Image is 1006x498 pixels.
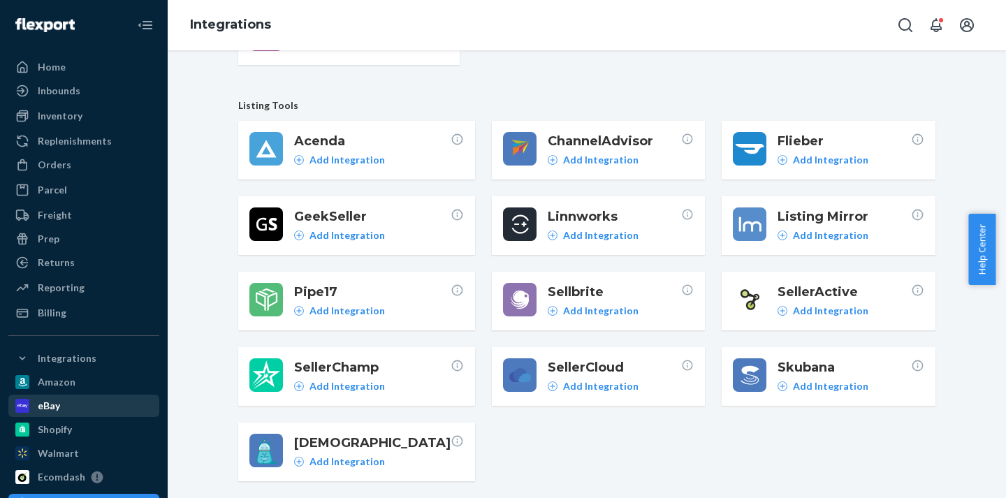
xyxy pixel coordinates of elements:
a: Walmart [8,442,159,464]
div: Freight [38,208,72,222]
div: Returns [38,256,75,270]
a: Add Integration [778,153,868,167]
div: Walmart [38,446,79,460]
p: Add Integration [563,304,639,318]
button: Help Center [968,214,996,285]
a: Shopify [8,418,159,441]
p: Add Integration [309,228,385,242]
a: Freight [8,204,159,226]
div: Home [38,60,66,74]
span: Sellbrite [548,283,681,301]
span: SellerCloud [548,358,681,376]
a: Integrations [190,17,271,32]
a: Add Integration [294,304,385,318]
p: Add Integration [793,153,868,167]
a: Add Integration [778,304,868,318]
div: Integrations [38,351,96,365]
span: [DEMOGRAPHIC_DATA] [294,434,451,452]
span: SellerChamp [294,358,451,376]
p: Add Integration [563,153,639,167]
span: Flieber [778,132,911,150]
span: Linnworks [548,207,681,226]
a: Home [8,56,159,78]
a: eBay [8,395,159,417]
a: Add Integration [778,379,868,393]
div: Replenishments [38,134,112,148]
a: Add Integration [778,228,868,242]
a: Inbounds [8,80,159,102]
div: Amazon [38,375,75,389]
a: Billing [8,302,159,324]
a: Reporting [8,277,159,299]
button: Integrations [8,347,159,369]
span: Listing Tools [238,98,935,112]
a: Add Integration [548,228,639,242]
p: Add Integration [309,153,385,167]
span: SellerActive [778,283,911,301]
a: Ecomdash [8,466,159,488]
div: Shopify [38,423,72,437]
p: Add Integration [793,228,868,242]
p: Add Integration [309,379,385,393]
img: Flexport logo [15,18,75,32]
p: Add Integration [793,304,868,318]
span: Listing Mirror [778,207,911,226]
a: Add Integration [294,379,385,393]
a: Add Integration [294,228,385,242]
span: Skubana [778,358,911,376]
div: Orders [38,158,71,172]
a: Prep [8,228,159,250]
a: Replenishments [8,130,159,152]
a: Amazon [8,371,159,393]
button: Open Search Box [891,11,919,39]
a: Add Integration [294,455,385,469]
div: Parcel [38,183,67,197]
a: Add Integration [548,379,639,393]
ol: breadcrumbs [179,5,282,45]
a: Inventory [8,105,159,127]
a: Add Integration [548,153,639,167]
div: Billing [38,306,66,320]
div: eBay [38,399,60,413]
button: Open account menu [953,11,981,39]
a: Add Integration [294,153,385,167]
p: Add Integration [309,304,385,318]
button: Close Navigation [131,11,159,39]
a: Returns [8,251,159,274]
div: Inbounds [38,84,80,98]
div: Inventory [38,109,82,123]
p: Add Integration [563,228,639,242]
a: Parcel [8,179,159,201]
p: Add Integration [563,379,639,393]
div: Prep [38,232,59,246]
div: Reporting [38,281,85,295]
a: Add Integration [548,304,639,318]
p: Add Integration [793,379,868,393]
button: Open notifications [922,11,950,39]
div: Ecomdash [38,470,85,484]
span: GeekSeller [294,207,451,226]
span: ChannelAdvisor [548,132,681,150]
a: Orders [8,154,159,176]
span: Acenda [294,132,451,150]
p: Add Integration [309,455,385,469]
span: Pipe17 [294,283,451,301]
